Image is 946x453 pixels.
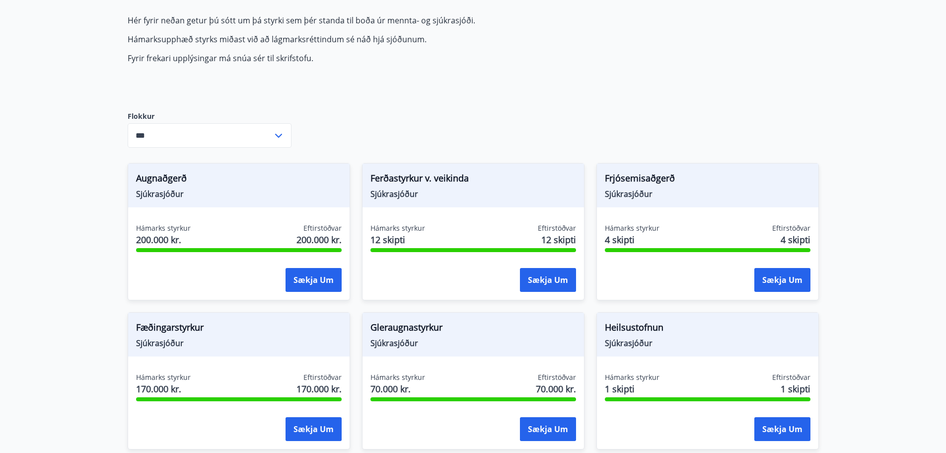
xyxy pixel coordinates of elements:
[781,382,810,395] span: 1 skipti
[303,372,342,382] span: Eftirstöðvar
[370,188,576,199] span: Sjúkrasjóður
[370,338,576,349] span: Sjúkrasjóður
[536,382,576,395] span: 70.000 kr.
[605,338,810,349] span: Sjúkrasjóður
[296,382,342,395] span: 170.000 kr.
[538,372,576,382] span: Eftirstöðvar
[370,382,425,395] span: 70.000 kr.
[136,321,342,338] span: Fæðingarstyrkur
[370,372,425,382] span: Hámarks styrkur
[128,15,596,26] p: Hér fyrir neðan getur þú sótt um þá styrki sem þér standa til boða úr mennta- og sjúkrasjóði.
[370,321,576,338] span: Gleraugnastyrkur
[605,188,810,199] span: Sjúkrasjóður
[136,223,191,233] span: Hámarks styrkur
[605,223,659,233] span: Hámarks styrkur
[538,223,576,233] span: Eftirstöðvar
[541,233,576,246] span: 12 skipti
[286,268,342,292] button: Sækja um
[128,53,596,64] p: Fyrir frekari upplýsingar má snúa sér til skrifstofu.
[303,223,342,233] span: Eftirstöðvar
[754,268,810,292] button: Sækja um
[520,417,576,441] button: Sækja um
[136,172,342,188] span: Augnaðgerð
[605,382,659,395] span: 1 skipti
[136,372,191,382] span: Hámarks styrkur
[772,223,810,233] span: Eftirstöðvar
[136,382,191,395] span: 170.000 kr.
[136,188,342,199] span: Sjúkrasjóður
[370,172,576,188] span: Ferðastyrkur v. veikinda
[296,233,342,246] span: 200.000 kr.
[136,233,191,246] span: 200.000 kr.
[128,111,291,121] label: Flokkur
[370,223,425,233] span: Hámarks styrkur
[605,233,659,246] span: 4 skipti
[754,417,810,441] button: Sækja um
[128,34,596,45] p: Hámarksupphæð styrks miðast við að lágmarksréttindum sé náð hjá sjóðunum.
[370,233,425,246] span: 12 skipti
[605,172,810,188] span: Frjósemisaðgerð
[605,321,810,338] span: Heilsustofnun
[605,372,659,382] span: Hámarks styrkur
[286,417,342,441] button: Sækja um
[781,233,810,246] span: 4 skipti
[520,268,576,292] button: Sækja um
[772,372,810,382] span: Eftirstöðvar
[136,338,342,349] span: Sjúkrasjóður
